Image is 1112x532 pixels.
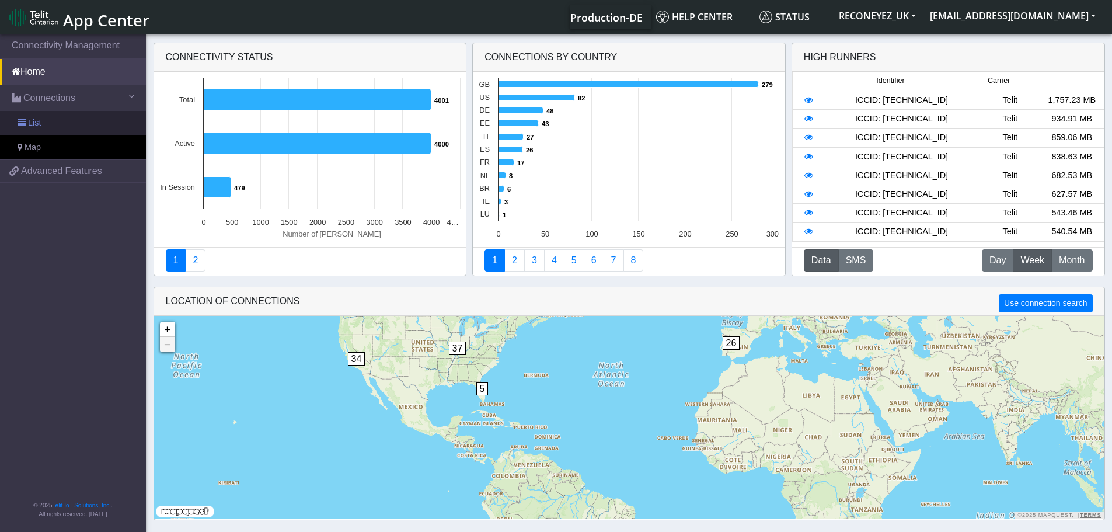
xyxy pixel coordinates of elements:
text: 3 [504,199,508,206]
div: 627.57 MB [1041,188,1103,201]
div: ICCID: [TECHNICAL_ID] [824,131,979,144]
a: Zero Session [604,249,624,272]
a: Not Connected for 30 days [623,249,644,272]
div: ICCID: [TECHNICAL_ID] [824,207,979,220]
text: 2000 [309,218,325,227]
text: US [479,93,490,102]
text: IT [483,132,490,141]
text: 82 [578,95,585,102]
text: 8 [509,172,513,179]
div: Telit [979,151,1041,164]
img: knowledge.svg [656,11,669,23]
text: NL [480,171,490,180]
img: logo-telit-cinterion-gw-new.png [9,8,58,27]
div: 682.53 MB [1041,169,1103,182]
span: 34 [348,352,365,366]
text: FR [480,158,490,166]
text: 4001 [434,97,449,104]
text: 3000 [366,218,382,227]
text: 17 [517,159,524,166]
text: 26 [526,147,533,154]
text: 479 [234,185,245,192]
span: 5 [476,382,489,395]
text: IE [483,197,490,206]
span: Help center [656,11,733,23]
a: Your current platform instance [570,5,642,29]
button: RECONEYEZ_UK [832,5,923,26]
text: 250 [726,230,738,238]
text: 200 [679,230,691,238]
text: 0 [201,218,205,227]
span: Day [989,253,1006,267]
a: Status [755,5,832,29]
text: Total [179,95,194,104]
div: Telit [979,188,1041,201]
a: Usage by Carrier [564,249,584,272]
span: Month [1059,253,1085,267]
span: Map [25,141,41,154]
text: DE [479,106,490,114]
a: Help center [651,5,755,29]
text: 4000 [423,218,439,227]
text: 1500 [281,218,297,227]
div: 934.91 MB [1041,113,1103,126]
text: 43 [542,120,549,127]
text: 100 [585,230,598,238]
a: App Center [9,5,148,30]
text: 4… [447,218,458,227]
div: 838.63 MB [1041,151,1103,164]
text: 27 [527,134,534,141]
div: ICCID: [TECHNICAL_ID] [824,169,979,182]
span: Week [1020,253,1044,267]
a: Usage per Country [524,249,545,272]
div: 543.46 MB [1041,207,1103,220]
a: Connections By Country [484,249,505,272]
div: Telit [979,207,1041,220]
button: Month [1051,249,1092,272]
div: Telit [979,113,1041,126]
span: App Center [63,9,149,31]
span: Status [759,11,810,23]
span: Advanced Features [21,164,102,178]
text: 150 [632,230,644,238]
a: Deployment status [185,249,205,272]
text: In Session [160,183,195,192]
div: LOCATION OF CONNECTIONS [154,287,1104,316]
text: GB [479,80,490,89]
span: List [28,117,41,130]
span: 26 [723,336,740,350]
span: Carrier [988,75,1010,86]
text: 6 [507,186,511,193]
button: [EMAIL_ADDRESS][DOMAIN_NAME] [923,5,1103,26]
div: 859.06 MB [1041,131,1103,144]
a: Connectivity status [166,249,186,272]
img: status.svg [759,11,772,23]
div: ICCID: [TECHNICAL_ID] [824,151,979,164]
a: Telit IoT Solutions, Inc. [53,502,111,509]
text: EE [480,119,490,127]
div: Connectivity status [154,43,466,72]
div: 1,757.23 MB [1041,94,1103,107]
text: 1000 [252,218,269,227]
div: ICCID: [TECHNICAL_ID] [824,94,979,107]
div: 540.54 MB [1041,225,1103,238]
div: Telit [979,225,1041,238]
text: 300 [766,230,779,238]
a: Connections By Carrier [544,249,564,272]
text: 0 [497,230,501,238]
button: Data [804,249,839,272]
text: BR [479,184,490,193]
div: Telit [979,169,1041,182]
div: Telit [979,131,1041,144]
text: 279 [762,81,773,88]
a: Carrier [504,249,525,272]
text: 4000 [434,141,449,148]
div: High Runners [804,50,876,64]
a: Terms [1080,512,1101,518]
span: 37 [449,342,466,355]
nav: Summary paging [166,249,455,272]
text: 500 [226,218,238,227]
text: Number of [PERSON_NAME] [283,230,381,238]
text: Active [175,139,195,148]
div: ICCID: [TECHNICAL_ID] [824,113,979,126]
